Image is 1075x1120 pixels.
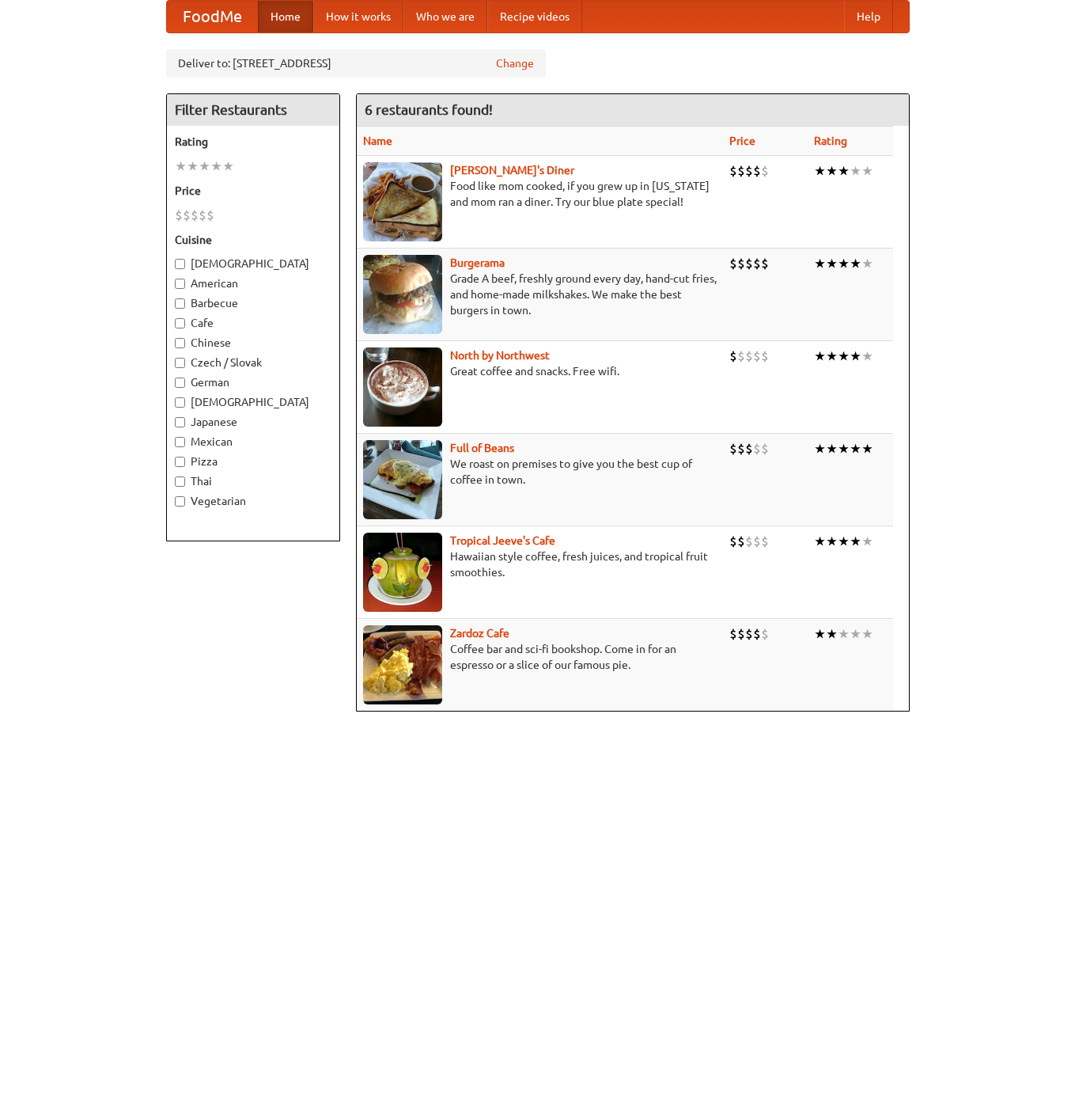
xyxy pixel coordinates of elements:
[450,349,550,362] a: North by Northwest
[761,625,769,643] li: $
[363,440,442,519] img: beans.jpg
[826,625,838,643] li: ★
[206,207,214,224] li: $
[729,625,737,643] li: $
[729,162,737,180] li: $
[258,1,313,32] a: Home
[175,158,187,175] li: ★
[814,255,826,272] li: ★
[175,355,331,370] label: Czech / Slovak
[175,394,331,410] label: [DEMOGRAPHIC_DATA]
[175,335,331,351] label: Chinese
[175,207,183,224] li: $
[761,162,769,180] li: $
[363,363,717,379] p: Great coffee and snacks. Free wifi.
[737,255,745,272] li: $
[363,162,442,241] img: sallys.jpg
[175,256,331,271] label: [DEMOGRAPHIC_DATA]
[403,1,487,32] a: Who we are
[814,135,847,147] a: Rating
[175,397,185,408] input: [DEMOGRAPHIC_DATA]
[838,347,850,365] li: ★
[838,440,850,457] li: ★
[450,442,514,454] a: Full of Beans
[850,625,861,643] li: ★
[850,440,861,457] li: ★
[363,533,442,612] img: jeeves.jpg
[199,207,206,224] li: $
[753,625,761,643] li: $
[761,440,769,457] li: $
[753,440,761,457] li: $
[175,232,331,248] h5: Cuisine
[729,255,737,272] li: $
[363,178,717,210] p: Food like mom cooked, if you grew up in [US_STATE] and mom ran a diner. Try our blue plate special!
[745,162,753,180] li: $
[175,298,185,309] input: Barbecue
[826,347,838,365] li: ★
[175,437,185,447] input: Mexican
[496,55,534,71] a: Change
[175,259,185,269] input: [DEMOGRAPHIC_DATA]
[838,533,850,550] li: ★
[737,533,745,550] li: $
[450,164,574,177] a: [PERSON_NAME]'s Diner
[365,102,493,117] ng-pluralize: 6 restaurants found!
[363,255,442,334] img: burgerama.jpg
[175,315,331,331] label: Cafe
[861,440,873,457] li: ★
[729,347,737,365] li: $
[175,338,185,348] input: Chinese
[175,476,185,487] input: Thai
[175,417,185,427] input: Japanese
[450,627,509,640] a: Zardoz Cafe
[175,496,185,507] input: Vegetarian
[175,454,331,469] label: Pizza
[850,162,861,180] li: ★
[814,533,826,550] li: ★
[753,255,761,272] li: $
[363,456,717,488] p: We roast on premises to give you the best cup of coffee in town.
[745,440,753,457] li: $
[729,440,737,457] li: $
[191,207,199,224] li: $
[175,374,331,390] label: German
[166,49,546,78] div: Deliver to: [STREET_ADDRESS]
[183,207,191,224] li: $
[199,158,210,175] li: ★
[826,162,838,180] li: ★
[187,158,199,175] li: ★
[753,347,761,365] li: $
[222,158,234,175] li: ★
[753,533,761,550] li: $
[175,295,331,311] label: Barbecue
[761,255,769,272] li: $
[761,533,769,550] li: $
[313,1,403,32] a: How it works
[861,255,873,272] li: ★
[850,533,861,550] li: ★
[175,183,331,199] h5: Price
[745,255,753,272] li: $
[745,533,753,550] li: $
[175,134,331,150] h5: Rating
[363,271,717,318] p: Grade A beef, freshly ground every day, hand-cut fries, and home-made milkshakes. We make the bes...
[175,473,331,489] label: Thai
[450,534,555,547] a: Tropical Jeeve's Cafe
[814,347,826,365] li: ★
[826,533,838,550] li: ★
[175,275,331,291] label: American
[861,162,873,180] li: ★
[175,279,185,289] input: American
[753,162,761,180] li: $
[175,457,185,467] input: Pizza
[761,347,769,365] li: $
[175,318,185,328] input: Cafe
[175,378,185,388] input: German
[729,533,737,550] li: $
[167,94,339,126] h4: Filter Restaurants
